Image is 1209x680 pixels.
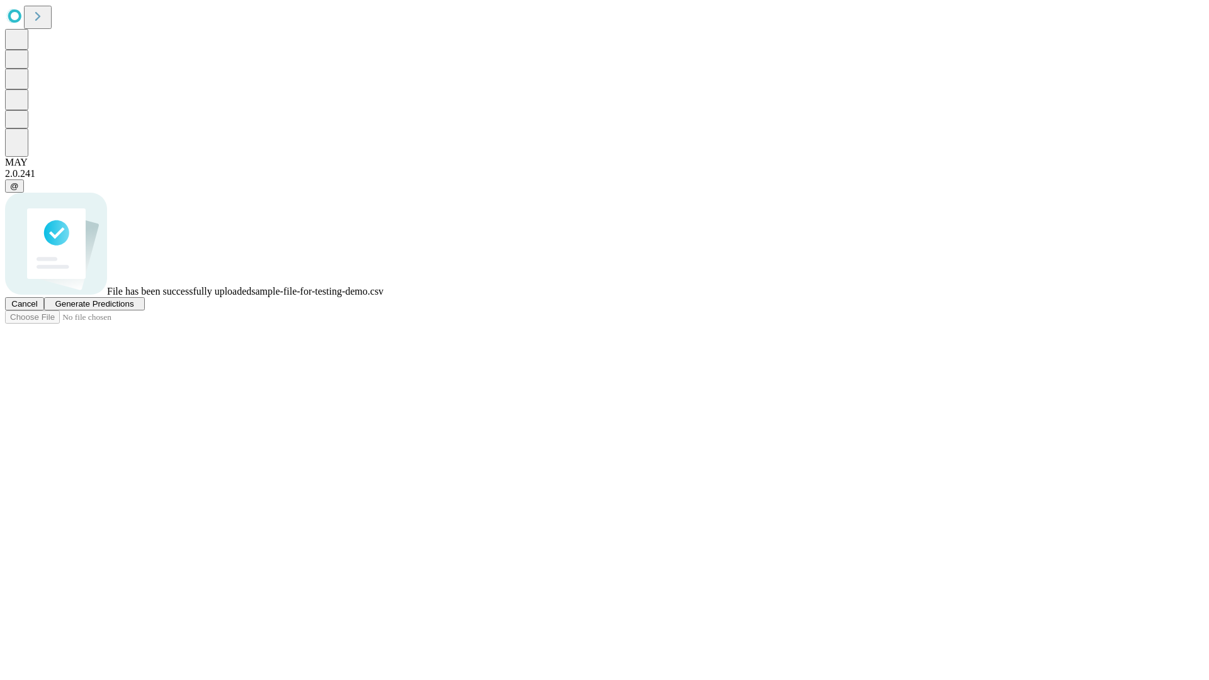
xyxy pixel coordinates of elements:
div: MAY [5,157,1204,168]
button: Generate Predictions [44,297,145,310]
div: 2.0.241 [5,168,1204,179]
span: @ [10,181,19,191]
span: File has been successfully uploaded [107,286,251,297]
span: Generate Predictions [55,299,133,309]
span: Cancel [11,299,38,309]
button: @ [5,179,24,193]
span: sample-file-for-testing-demo.csv [251,286,383,297]
button: Cancel [5,297,44,310]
